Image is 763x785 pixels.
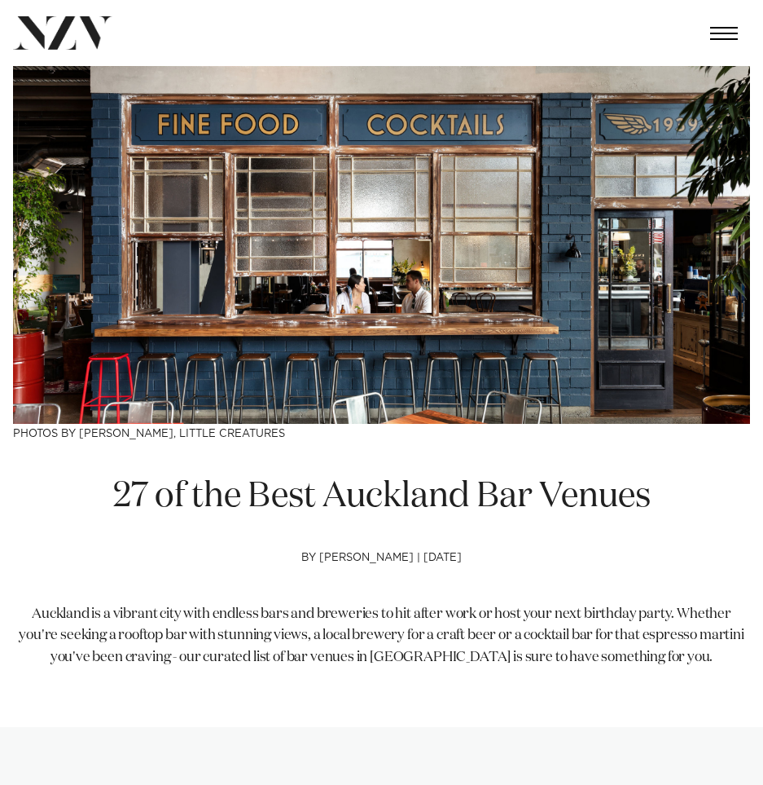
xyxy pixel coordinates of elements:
h3: Photos by [PERSON_NAME], Little Creatures [13,424,750,441]
img: 27 of the Best Auckland Bar Venues [13,66,750,424]
h1: 27 of the Best Auckland Bar Venues [13,474,750,520]
p: Auckland is a vibrant city with endless bars and breweries to hit after work or host your next bi... [13,604,750,668]
img: nzv-logo.png [13,16,112,50]
h4: by [PERSON_NAME] | [DATE] [13,552,750,604]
